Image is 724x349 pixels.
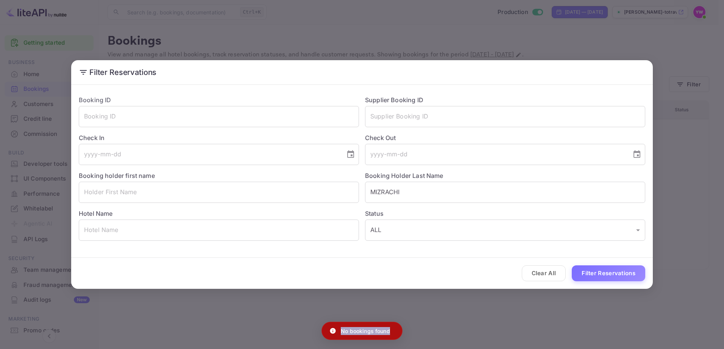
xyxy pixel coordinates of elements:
label: Hotel Name [79,210,113,217]
label: Booking Holder Last Name [365,172,443,179]
input: yyyy-mm-dd [79,144,340,165]
button: Filter Reservations [572,265,645,282]
label: Status [365,209,645,218]
label: Check In [79,133,359,142]
input: Holder Last Name [365,182,645,203]
input: yyyy-mm-dd [365,144,626,165]
label: Booking ID [79,96,111,104]
p: No bookings found [341,327,390,335]
label: Supplier Booking ID [365,96,423,104]
button: Clear All [522,265,566,282]
input: Booking ID [79,106,359,127]
label: Check Out [365,133,645,142]
input: Supplier Booking ID [365,106,645,127]
button: Choose date [629,147,644,162]
input: Hotel Name [79,220,359,241]
div: ALL [365,220,645,241]
button: Choose date [343,147,358,162]
h2: Filter Reservations [71,60,653,84]
input: Holder First Name [79,182,359,203]
label: Booking holder first name [79,172,155,179]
